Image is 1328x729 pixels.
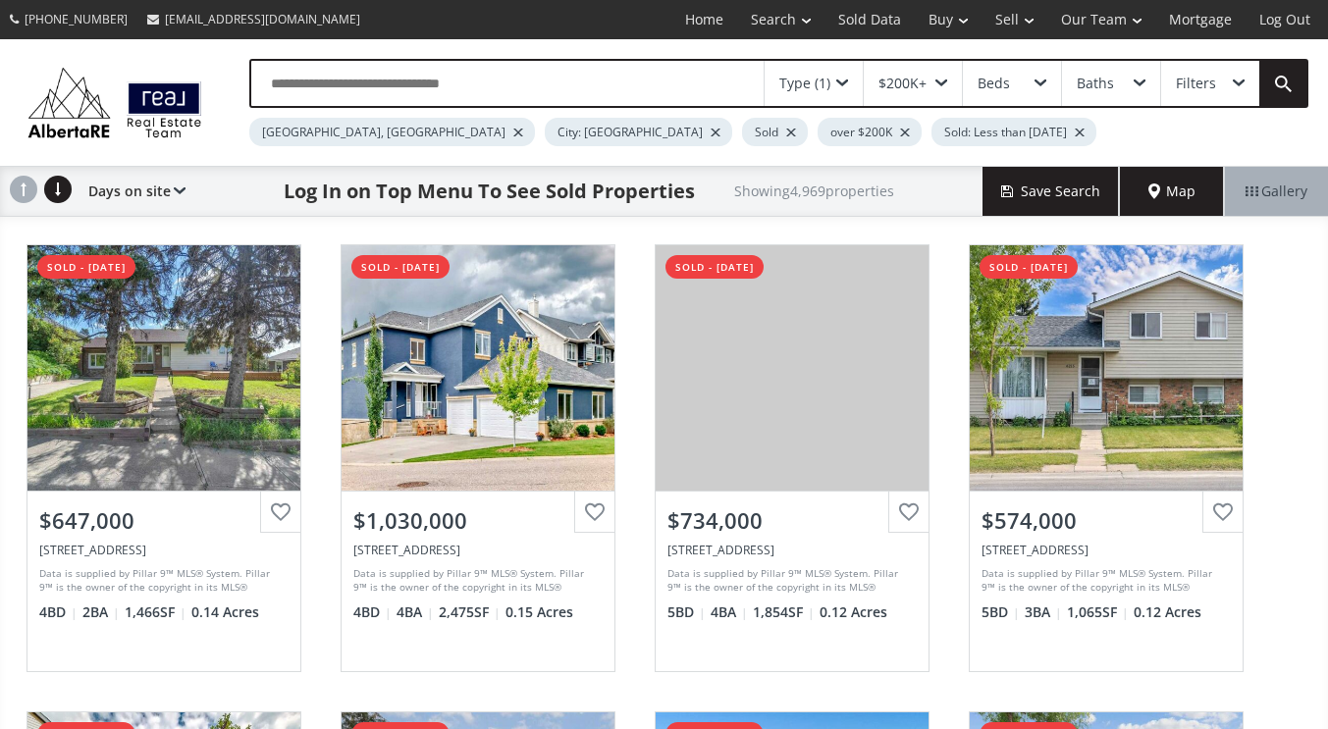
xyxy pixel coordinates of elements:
[353,542,603,558] div: 35 Cougar Ridge View SW, Calgary, AB T3H 4X3
[284,178,695,205] h1: Log In on Top Menu To See Sold Properties
[39,505,289,536] div: $647,000
[667,542,917,558] div: 355 West Ranch Place SW, Calgary, AB T3H 5C3
[635,225,949,692] a: sold - [DATE]$734,000[STREET_ADDRESS]Data is supplied by Pillar 9™ MLS® System. Pillar 9™ is the ...
[353,566,598,596] div: Data is supplied by Pillar 9™ MLS® System. Pillar 9™ is the owner of the copyright in its MLS® Sy...
[978,77,1010,90] div: Beds
[1148,182,1195,201] span: Map
[711,602,748,622] span: 4 BA
[818,118,922,146] div: over $200K
[742,118,808,146] div: Sold
[82,602,120,622] span: 2 BA
[191,602,259,622] span: 0.14 Acres
[734,183,894,198] h2: Showing 4,969 properties
[39,566,284,596] div: Data is supplied by Pillar 9™ MLS® System. Pillar 9™ is the owner of the copyright in its MLS® Sy...
[545,118,732,146] div: City: [GEOGRAPHIC_DATA]
[1176,77,1216,90] div: Filters
[931,118,1096,146] div: Sold: Less than [DATE]
[1025,602,1062,622] span: 3 BA
[321,225,635,692] a: sold - [DATE]$1,030,000[STREET_ADDRESS]Data is supplied by Pillar 9™ MLS® System. Pillar 9™ is th...
[982,602,1020,622] span: 5 BD
[353,602,392,622] span: 4 BD
[667,566,912,596] div: Data is supplied by Pillar 9™ MLS® System. Pillar 9™ is the owner of the copyright in its MLS® Sy...
[983,167,1120,216] button: Save Search
[878,77,927,90] div: $200K+
[137,1,370,37] a: [EMAIL_ADDRESS][DOMAIN_NAME]
[1134,602,1201,622] span: 0.12 Acres
[439,602,501,622] span: 2,475 SF
[25,11,128,27] span: [PHONE_NUMBER]
[667,505,917,536] div: $734,000
[1120,167,1224,216] div: Map
[1077,77,1114,90] div: Baths
[1224,167,1328,216] div: Gallery
[7,225,321,692] a: sold - [DATE]$647,000[STREET_ADDRESS]Data is supplied by Pillar 9™ MLS® System. Pillar 9™ is the ...
[353,505,603,536] div: $1,030,000
[165,11,360,27] span: [EMAIL_ADDRESS][DOMAIN_NAME]
[20,63,210,142] img: Logo
[39,542,289,558] div: 5016 2 Street NW, Calgary, AB T2K 0Z3
[249,118,535,146] div: [GEOGRAPHIC_DATA], [GEOGRAPHIC_DATA]
[982,505,1231,536] div: $574,000
[982,542,1231,558] div: 6215 Temple Drive NE, Calgary, AB T1Y 3R8
[1246,182,1307,201] span: Gallery
[667,602,706,622] span: 5 BD
[505,602,573,622] span: 0.15 Acres
[397,602,434,622] span: 4 BA
[125,602,186,622] span: 1,466 SF
[79,167,186,216] div: Days on site
[949,225,1263,692] a: sold - [DATE]$574,000[STREET_ADDRESS]Data is supplied by Pillar 9™ MLS® System. Pillar 9™ is the ...
[779,77,830,90] div: Type (1)
[1067,602,1129,622] span: 1,065 SF
[982,566,1226,596] div: Data is supplied by Pillar 9™ MLS® System. Pillar 9™ is the owner of the copyright in its MLS® Sy...
[820,602,887,622] span: 0.12 Acres
[753,602,815,622] span: 1,854 SF
[39,602,78,622] span: 4 BD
